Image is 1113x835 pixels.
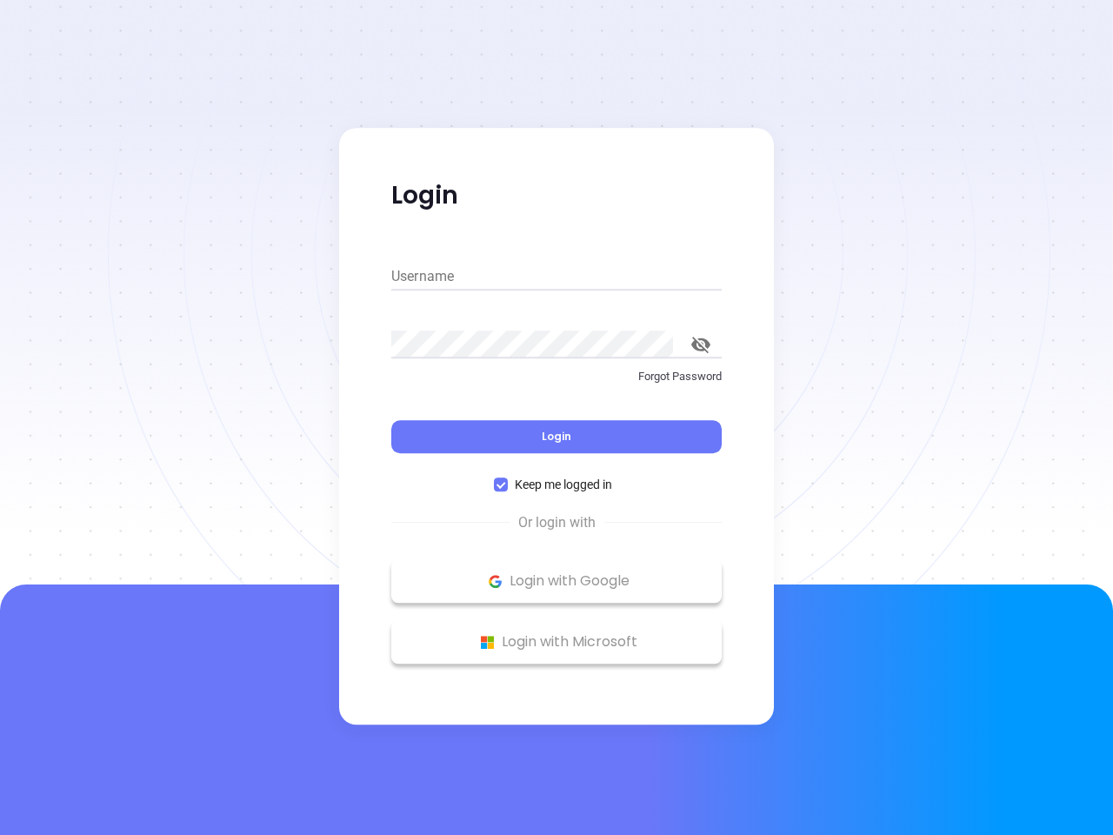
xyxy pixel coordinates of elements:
p: Forgot Password [391,368,722,385]
p: Login with Microsoft [400,629,713,655]
img: Microsoft Logo [477,631,498,653]
button: Microsoft Logo Login with Microsoft [391,620,722,664]
span: Or login with [510,512,604,533]
button: toggle password visibility [680,324,722,365]
p: Login [391,180,722,211]
p: Login with Google [400,568,713,594]
a: Forgot Password [391,368,722,399]
span: Keep me logged in [508,475,619,494]
img: Google Logo [484,571,506,592]
button: Login [391,420,722,453]
button: Google Logo Login with Google [391,559,722,603]
span: Login [542,429,571,444]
